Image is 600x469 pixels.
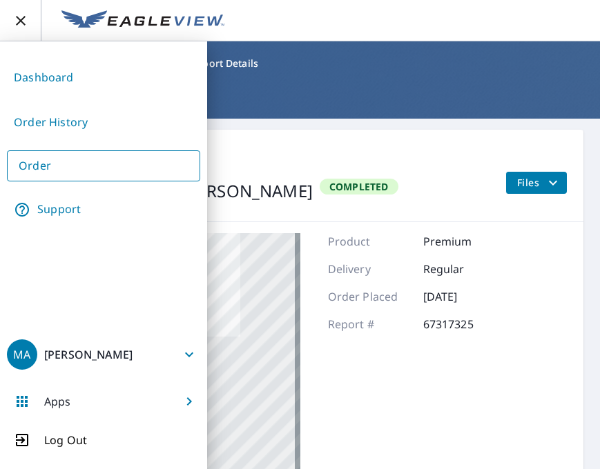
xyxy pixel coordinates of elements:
[7,106,200,139] a: Order History
[44,393,71,410] p: Apps
[328,233,411,250] p: Product
[17,80,583,108] h1: Report Details
[328,288,411,305] p: Order Placed
[517,174,561,191] span: Files
[44,432,87,448] p: Log Out
[328,261,411,277] p: Delivery
[7,61,200,94] a: Dashboard
[7,338,200,371] button: MA[PERSON_NAME]
[61,10,224,31] img: EV Logo
[7,385,200,418] button: Apps
[7,339,37,370] div: MA
[7,150,200,181] a: Order
[44,347,133,362] p: [PERSON_NAME]
[505,172,567,194] button: filesDropdownBtn-67317325
[328,316,411,332] p: Report #
[321,180,397,193] span: Completed
[423,316,506,332] p: 67317325
[423,261,506,277] p: Regular
[423,233,506,250] p: Premium
[423,288,506,305] p: [DATE]
[191,57,258,70] p: Report Details
[17,52,583,74] nav: breadcrumb
[7,432,200,448] button: Log Out
[7,192,200,227] a: Support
